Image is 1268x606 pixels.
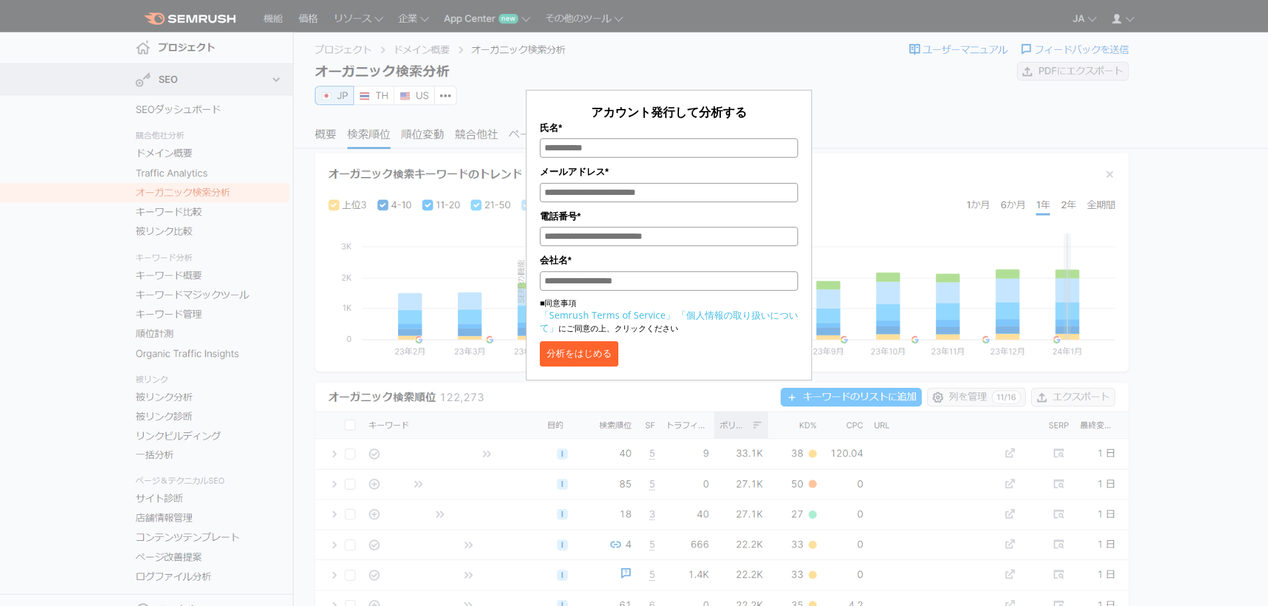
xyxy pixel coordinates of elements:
a: 「Semrush Terms of Service」 [540,309,675,321]
label: 電話番号* [540,209,798,224]
p: ■同意事項 にご同意の上、クリックください [540,297,798,335]
span: アカウント発行して分析する [591,104,747,120]
a: 「個人情報の取り扱いについて」 [540,309,798,334]
button: 分析をはじめる [540,341,618,367]
label: メールアドレス* [540,164,798,179]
